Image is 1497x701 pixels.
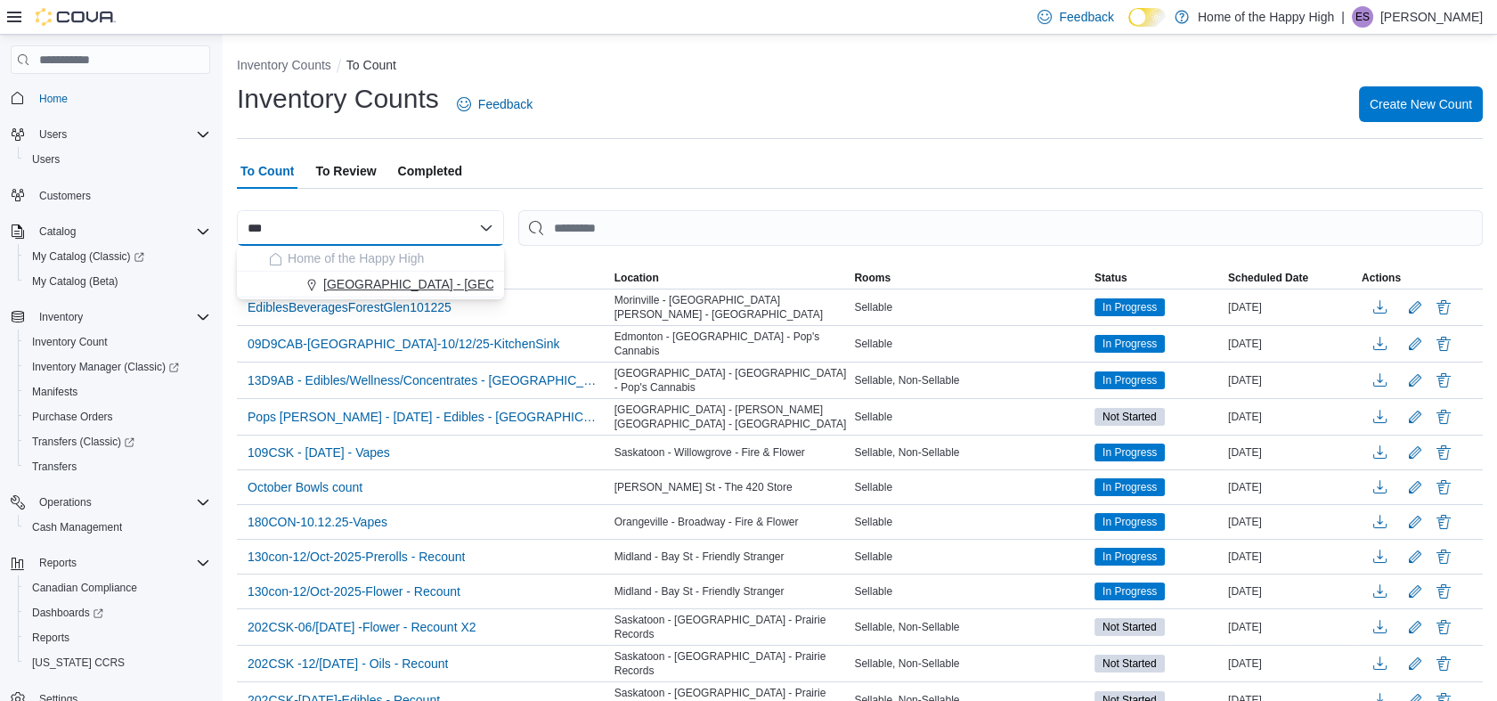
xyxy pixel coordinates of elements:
[1404,330,1426,357] button: Edit count details
[478,95,533,113] span: Feedback
[1102,514,1157,530] span: In Progress
[1433,442,1454,463] button: Delete
[32,385,77,399] span: Manifests
[25,627,77,648] a: Reports
[1404,474,1426,501] button: Edit count details
[32,581,137,595] span: Canadian Compliance
[25,431,210,452] span: Transfers (Classic)
[248,335,559,353] span: 09D9CAB-[GEOGRAPHIC_DATA]-10/12/25-KitchenSink
[248,478,362,496] span: October Bowls count
[1102,619,1157,635] span: Not Started
[237,56,1483,77] nav: An example of EuiBreadcrumbs
[25,652,210,673] span: Washington CCRS
[240,578,468,605] button: 130con-12/Oct-2025-Flower - Recount
[1094,271,1127,285] span: Status
[1433,406,1454,428] button: Delete
[288,249,424,267] span: Home of the Happy High
[25,406,210,428] span: Purchase Orders
[18,244,217,269] a: My Catalog (Classic)
[32,656,125,670] span: [US_STATE] CCRS
[248,548,465,566] span: 130con-12/Oct-2025-Prerolls - Recount
[1433,297,1454,318] button: Delete
[25,456,84,477] a: Transfers
[1094,583,1165,600] span: In Progress
[39,127,67,142] span: Users
[237,246,504,298] div: Choose from the following options
[39,224,76,239] span: Catalog
[32,520,122,534] span: Cash Management
[32,492,99,513] button: Operations
[1370,95,1472,113] span: Create New Count
[1380,6,1483,28] p: [PERSON_NAME]
[315,153,376,189] span: To Review
[25,149,210,170] span: Users
[248,371,600,389] span: 13D9AB - Edibles/Wellness/Concentrates - [GEOGRAPHIC_DATA] - [GEOGRAPHIC_DATA] - [GEOGRAPHIC_DATA...
[18,454,217,479] button: Transfers
[32,435,134,449] span: Transfers (Classic)
[1102,336,1157,352] span: In Progress
[850,267,1091,289] button: Rooms
[850,406,1091,428] div: Sellable
[32,185,98,207] a: Customers
[240,367,607,394] button: 13D9AB - Edibles/Wellness/Concentrates - [GEOGRAPHIC_DATA] - [GEOGRAPHIC_DATA] - [GEOGRAPHIC_DATA...
[25,356,186,378] a: Inventory Manager (Classic)
[25,331,210,353] span: Inventory Count
[614,613,848,641] span: Saskatoon - [GEOGRAPHIC_DATA] - Prairie Records
[1404,509,1426,535] button: Edit count details
[1224,616,1358,638] div: [DATE]
[1404,543,1426,570] button: Edit count details
[1355,6,1370,28] span: ES
[237,58,331,72] button: Inventory Counts
[25,246,151,267] a: My Catalog (Classic)
[1224,477,1358,498] div: [DATE]
[850,333,1091,355] div: Sellable
[32,552,84,574] button: Reports
[611,267,851,289] button: Location
[25,602,110,624] a: Dashboards
[1433,616,1454,638] button: Delete
[39,310,83,324] span: Inventory
[18,147,217,172] button: Users
[854,271,891,285] span: Rooms
[25,602,210,624] span: Dashboards
[25,271,126,292] a: My Catalog (Beta)
[32,306,90,328] button: Inventory
[323,275,692,293] span: [GEOGRAPHIC_DATA] - [GEOGRAPHIC_DATA] - Pop's Cannabis
[32,631,69,645] span: Reports
[850,442,1091,463] div: Sellable, Non-Sellable
[1102,583,1157,599] span: In Progress
[248,408,600,426] span: Pops [PERSON_NAME] - [DATE] - Edibles - [GEOGRAPHIC_DATA] - [PERSON_NAME][GEOGRAPHIC_DATA] - [GEO...
[1404,367,1426,394] button: Edit count details
[1094,478,1165,496] span: In Progress
[18,575,217,600] button: Canadian Compliance
[25,517,129,538] a: Cash Management
[1404,403,1426,430] button: Edit count details
[1224,267,1358,289] button: Scheduled Date
[240,474,370,501] button: October Bowls count
[32,306,210,328] span: Inventory
[1094,371,1165,389] span: In Progress
[248,583,460,600] span: 130con-12/Oct-2025-Flower - Recount
[1094,618,1165,636] span: Not Started
[248,298,452,316] span: EdiblesBeveragesForestGlen101225
[11,77,210,701] nav: Complex example
[1102,409,1157,425] span: Not Started
[32,460,77,474] span: Transfers
[1128,8,1166,27] input: Dark Mode
[32,360,179,374] span: Inventory Manager (Classic)
[240,650,455,677] button: 202CSK -12/[DATE] - Oils - Recount
[1102,479,1157,495] span: In Progress
[32,492,210,513] span: Operations
[237,246,504,272] button: Home of the Happy High
[850,297,1091,318] div: Sellable
[4,219,217,244] button: Catalog
[36,8,116,26] img: Cova
[237,272,504,298] button: [GEOGRAPHIC_DATA] - [GEOGRAPHIC_DATA] - Pop's Cannabis
[614,649,848,678] span: Saskatoon - [GEOGRAPHIC_DATA] - Prairie Records
[1102,549,1157,565] span: In Progress
[240,543,472,570] button: 130con-12/Oct-2025-Prerolls - Recount
[850,511,1091,533] div: Sellable
[4,490,217,515] button: Operations
[18,600,217,625] a: Dashboards
[1224,406,1358,428] div: [DATE]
